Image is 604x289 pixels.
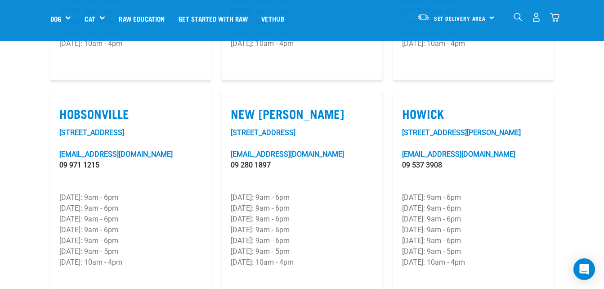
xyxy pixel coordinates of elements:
p: [DATE]: 9am - 5pm [231,246,373,257]
p: [DATE]: 9am - 6pm [402,235,545,246]
p: [DATE]: 9am - 6pm [59,192,202,203]
a: 09 280 1897 [231,161,271,169]
img: user.png [532,13,541,22]
p: [DATE]: 9am - 5pm [402,246,545,257]
img: van-moving.png [417,13,430,21]
a: Cat [85,14,95,24]
p: [DATE]: 9am - 6pm [59,235,202,246]
a: Dog [50,14,61,24]
p: [DATE]: 9am - 6pm [59,214,202,225]
p: [DATE]: 9am - 6pm [402,214,545,225]
p: [DATE]: 9am - 6pm [231,214,373,225]
a: [STREET_ADDRESS][PERSON_NAME] [402,128,521,137]
a: [STREET_ADDRESS] [59,128,124,137]
a: [EMAIL_ADDRESS][DOMAIN_NAME] [402,150,515,158]
p: [DATE]: 9am - 6pm [59,203,202,214]
label: Howick [402,107,545,121]
a: Vethub [255,0,291,36]
p: [DATE]: 10am - 4pm [59,38,202,49]
a: 09 537 3908 [402,161,442,169]
p: [DATE]: 9am - 5pm [59,246,202,257]
p: [DATE]: 9am - 6pm [231,192,373,203]
img: home-icon-1@2x.png [514,13,522,21]
p: [DATE]: 10am - 4pm [231,38,373,49]
p: [DATE]: 10am - 4pm [402,38,545,49]
div: Open Intercom Messenger [573,258,595,280]
img: home-icon@2x.png [550,13,559,22]
p: [DATE]: 9am - 6pm [402,225,545,235]
p: [DATE]: 9am - 6pm [59,225,202,235]
label: New [PERSON_NAME] [231,107,373,121]
label: Hobsonville [59,107,202,121]
p: [DATE]: 9am - 6pm [231,225,373,235]
p: [DATE]: 10am - 4pm [231,257,373,268]
a: [STREET_ADDRESS] [231,128,295,137]
p: [DATE]: 9am - 6pm [231,235,373,246]
a: Raw Education [112,0,171,36]
a: [EMAIL_ADDRESS][DOMAIN_NAME] [231,150,344,158]
p: [DATE]: 9am - 6pm [231,203,373,214]
p: [DATE]: 9am - 6pm [402,192,545,203]
a: [EMAIL_ADDRESS][DOMAIN_NAME] [59,150,173,158]
p: [DATE]: 9am - 6pm [402,203,545,214]
p: [DATE]: 10am - 4pm [402,257,545,268]
a: Get started with Raw [172,0,255,36]
p: [DATE]: 10am - 4pm [59,257,202,268]
a: 09 971 1215 [59,161,99,169]
span: Set Delivery Area [434,17,486,20]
